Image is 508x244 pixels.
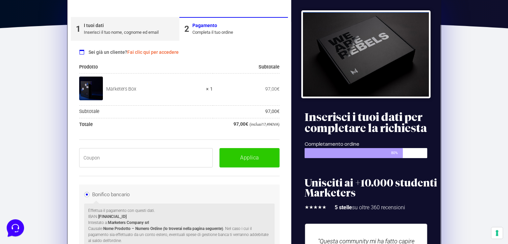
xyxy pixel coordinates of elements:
button: Applica [219,148,280,167]
span: Inizia una conversazione [43,60,99,66]
h2: Ciao da Marketers 👋 [5,5,112,16]
button: Messaggi [46,182,88,198]
i: ★ [313,204,318,211]
th: Subtotale [79,105,213,118]
span: € [245,121,248,127]
h2: Unisciti ai +10.000 studenti Marketers [305,178,437,198]
div: Pagamento [192,22,233,29]
p: Home [20,192,31,198]
strong: Nome Prodotto – Numero Ordine (lo troverai nella pagina seguente) [103,226,223,231]
th: Totale [79,118,213,131]
strong: [FINANCIAL_ID] [98,214,127,219]
strong: × 1 [206,86,213,93]
div: 5/5 [305,204,326,211]
div: 1 [76,23,80,35]
span: 80% [391,148,403,158]
span: 17,49 [262,122,273,127]
bdi: 97,00 [265,86,280,92]
span: Trova una risposta [11,83,52,88]
p: Aiuto [103,192,113,198]
button: Inizia una conversazione [11,56,123,70]
a: 1I tuoi datiInserisci il tuo nome, cognome ed email [71,17,179,41]
a: Fai clic qui per accedere [127,49,179,55]
i: ★ [309,204,313,211]
span: € [277,109,280,114]
div: 2 [184,23,189,35]
p: Messaggi [58,192,76,198]
i: ★ [305,204,309,211]
bdi: 97,00 [233,121,248,127]
span: Completamento ordine [305,142,359,147]
img: dark [21,37,35,51]
span: € [271,122,273,127]
img: dark [11,37,24,51]
small: (inclusi IVA) [249,122,280,127]
span: € [277,86,280,92]
input: Cerca un articolo... [15,97,109,104]
div: Inserisci il tuo nome, cognome ed email [84,29,159,36]
button: Aiuto [87,182,128,198]
i: ★ [318,204,322,211]
input: Coupon [79,148,213,167]
bdi: 97,00 [265,109,280,114]
strong: Marketers Company srl [108,220,149,225]
a: Apri Centro Assistenza [71,83,123,88]
p: Effettua il pagamento con questi dati. IBAN: Intestato a: Causale: . Nel caso i cui il pagamento ... [88,208,271,244]
th: Subtotale [213,61,280,74]
label: Bonifico bancario [92,192,130,198]
span: Le tue conversazioni [11,27,57,32]
iframe: Customerly Messenger Launcher [5,218,25,238]
img: Marketers Box [79,77,103,101]
i: ★ [322,204,326,211]
button: Home [5,182,46,198]
div: Marketers Box [106,86,202,93]
div: Completa il tuo ordine [192,29,233,36]
th: Prodotto [79,61,213,74]
div: I tuoi dati [84,22,159,29]
h2: Inserisci i tuoi dati per completare la richiesta [305,112,437,134]
button: Le tue preferenze relative al consenso per le tecnologie di tracciamento [491,227,503,239]
img: dark [32,37,45,51]
div: Sei già un cliente? [79,44,280,58]
a: 2PagamentoCompleta il tuo ordine [179,17,288,41]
